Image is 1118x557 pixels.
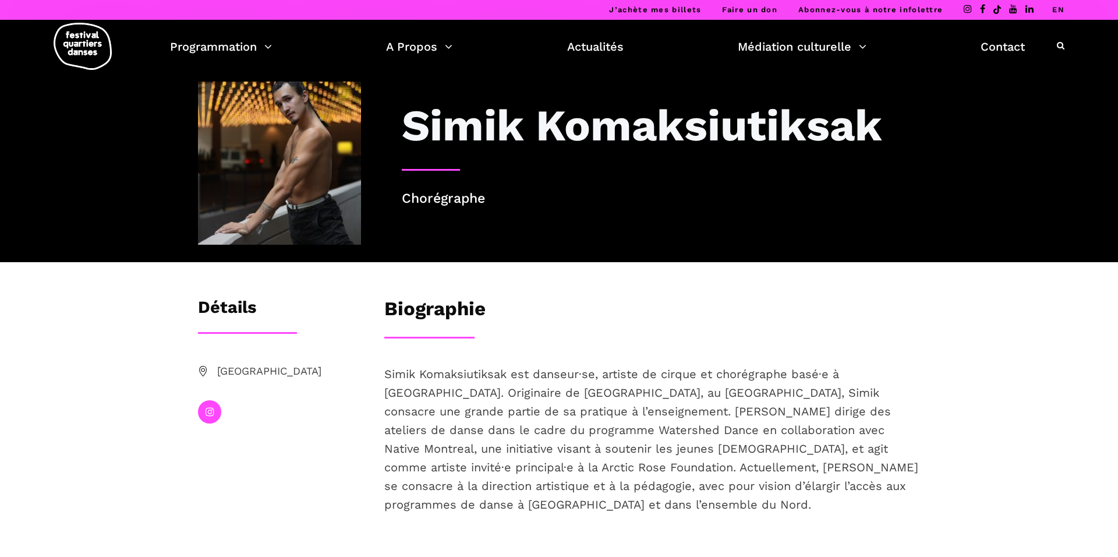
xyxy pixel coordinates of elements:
[609,5,701,14] a: J’achète mes billets
[402,188,920,210] p: Chorégraphe
[198,82,361,245] img: Copie de IMG_1619 – Keenan Komaksiutiksak (1)
[981,37,1025,57] a: Contact
[54,23,112,70] img: logo-fqd-med
[384,297,486,326] h3: Biographie
[217,363,361,380] span: [GEOGRAPHIC_DATA]
[567,37,624,57] a: Actualités
[738,37,866,57] a: Médiation culturelle
[402,99,882,151] h3: Simik Komaksiutiksak
[198,297,256,326] h3: Détails
[798,5,943,14] a: Abonnez-vous à notre infolettre
[170,37,272,57] a: Programmation
[722,5,777,14] a: Faire un don
[1052,5,1064,14] a: EN
[386,37,452,57] a: A Propos
[384,367,918,512] span: Simik Komaksiutiksak est danseur·se, artiste de cirque et chorégraphe basé·e à [GEOGRAPHIC_DATA]....
[198,400,221,424] a: instagram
